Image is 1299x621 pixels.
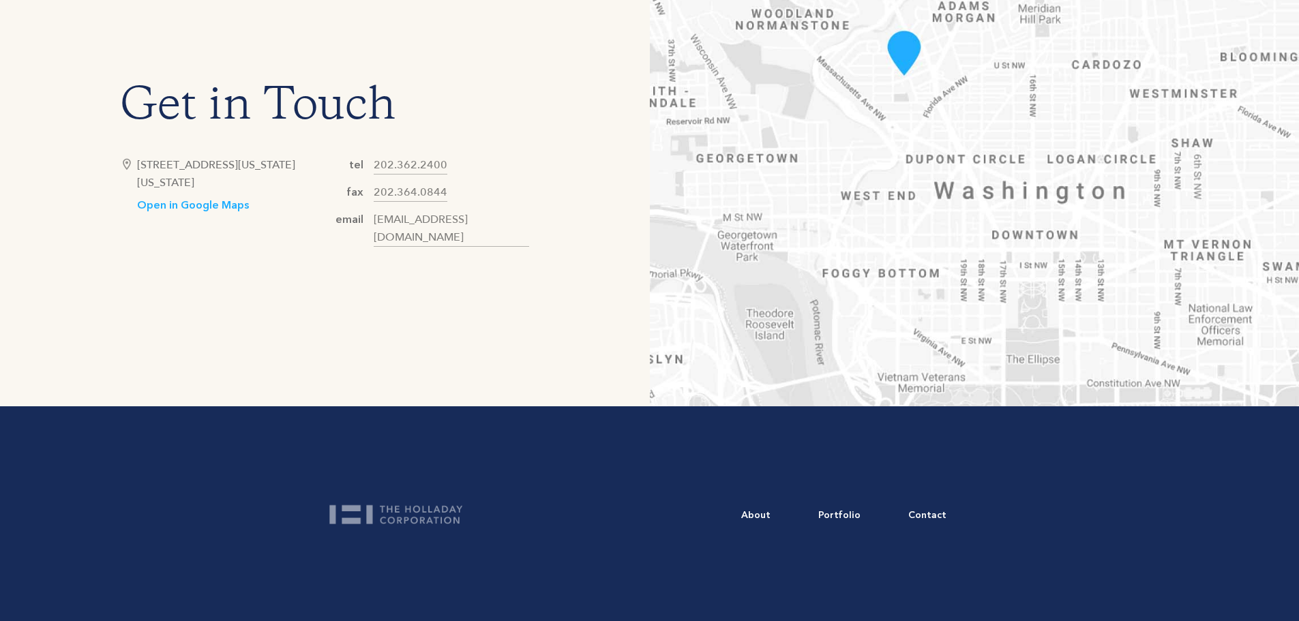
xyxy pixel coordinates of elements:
[137,156,325,192] div: [STREET_ADDRESS][US_STATE][US_STATE]
[374,211,529,247] a: [EMAIL_ADDRESS][DOMAIN_NAME]
[374,156,447,175] a: 202.362.2400
[794,495,884,536] a: Portfolio
[120,88,529,129] h1: Get in Touch
[347,183,363,201] div: fax
[329,495,475,524] a: home
[374,183,447,202] a: 202.364.0844
[884,495,970,536] a: Contact
[349,156,363,174] div: tel
[335,211,363,228] div: email
[717,495,794,536] a: About
[137,198,249,213] a: Open in Google Maps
